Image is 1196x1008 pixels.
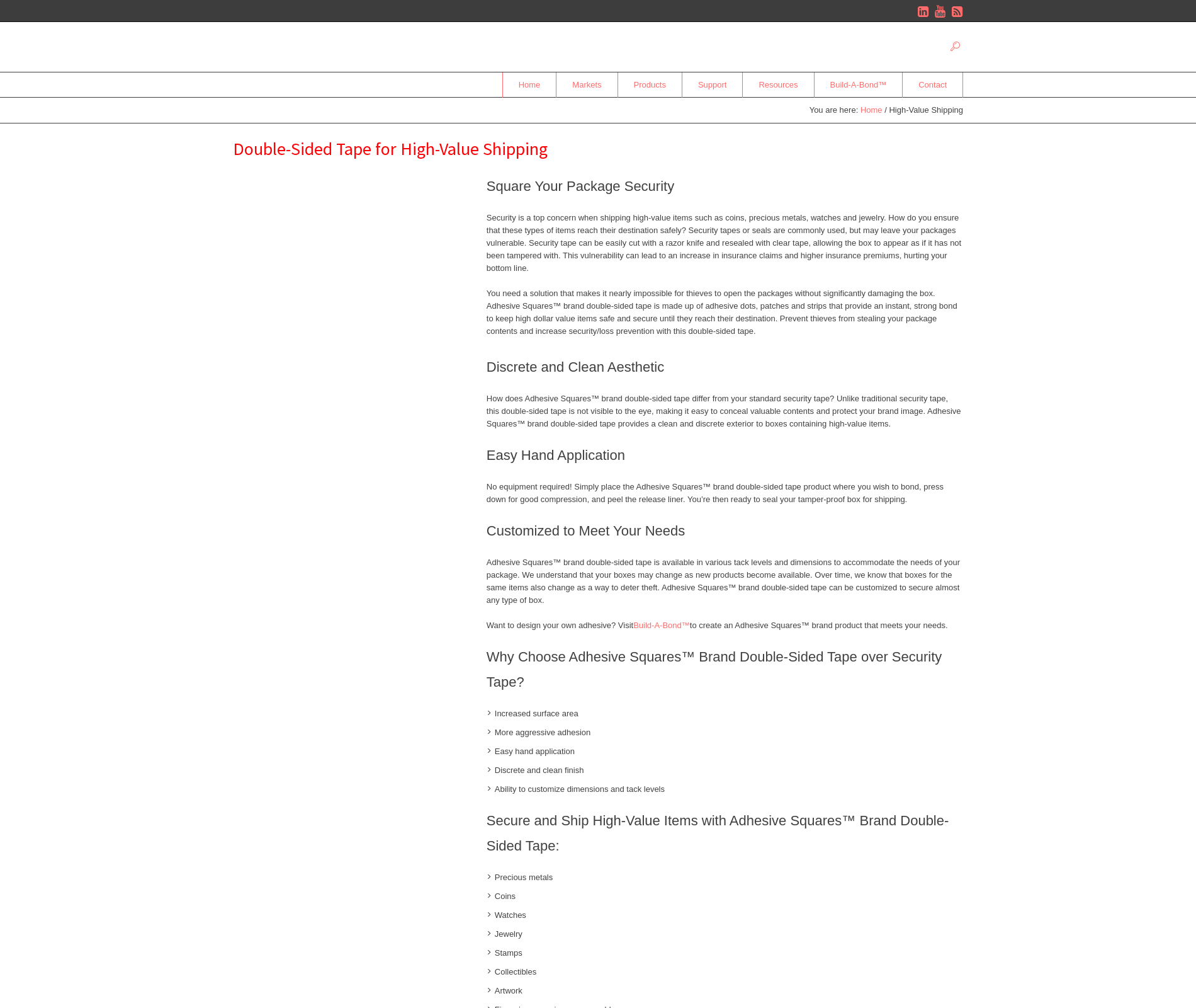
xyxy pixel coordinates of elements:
h2: Why Choose Adhesive Squares™ Brand Double-Sided Tape over Security Tape? [487,644,963,695]
span: You are here: [810,105,859,115]
span: Home [503,74,556,96]
li: Watches [487,903,963,922]
a: YouTube [934,5,946,18]
p: You need a solution that makes it nearly impossible for thieves to open the packages without sign... [487,287,963,350]
p: Adhesive Squares™ brand double-sided tape is available in various tack levels and dimensions to a... [487,556,963,619]
a: Home [502,72,557,98]
span: Resources [743,74,813,96]
p: Want to design your own adhesive? Visit to create an Adhesive Squares™ brand product that meets y... [487,619,963,644]
a: LinkedIn [917,5,930,18]
span: Markets [556,74,617,96]
a: Home [860,105,883,115]
span: Contact [903,74,962,96]
h2: Easy Hand Application [487,443,963,468]
li: Collectibles [487,959,963,978]
h2: Discrete and Clean Aesthetic [487,355,963,380]
li: Precious metals [487,871,963,884]
h2: Square Your Package Security [487,174,963,199]
li: Stamps [487,941,963,959]
li: Increased surface area [487,707,963,720]
h2: Customized to Meet Your Needs [487,518,963,544]
a: Build-A-Bond™ [815,72,903,98]
li: Easy hand application [487,739,963,758]
a: Build-A-Bond™ [633,621,690,630]
li: More aggressive adhesion [487,720,963,739]
span: High-Value Shipping [889,105,963,115]
span: / [884,105,887,115]
a: RSSFeed [951,5,963,18]
li: Coins [487,884,963,903]
a: Support [682,72,743,98]
p: No equipment required! Simply place the Adhesive Squares™ brand double-sided tape product where y... [487,481,963,518]
li: Ability to customize dimensions and tack levels [487,777,963,796]
h2: Secure and Ship High-Value Items with Adhesive Squares™ Brand Double-Sided Tape: [487,808,963,859]
span: Products [618,74,682,96]
p: How does Adhesive Squares™ brand double-sided tape differ from your standard security tape? Unlik... [487,392,963,443]
img: svg%3E [233,361,234,362]
span: Support [682,74,743,96]
h1: Double-Sided Tape for High-Value Shipping [233,136,963,161]
img: Adhesive Squares™ [233,22,383,72]
li: Artwork [487,978,963,997]
li: Discrete and clean finish [487,758,963,777]
li: Jewelry [487,922,963,941]
p: Security is a top concern when shipping high-value items such as coins, precious metals, watches ... [487,212,963,287]
span: Build-A-Bond™ [815,74,903,96]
